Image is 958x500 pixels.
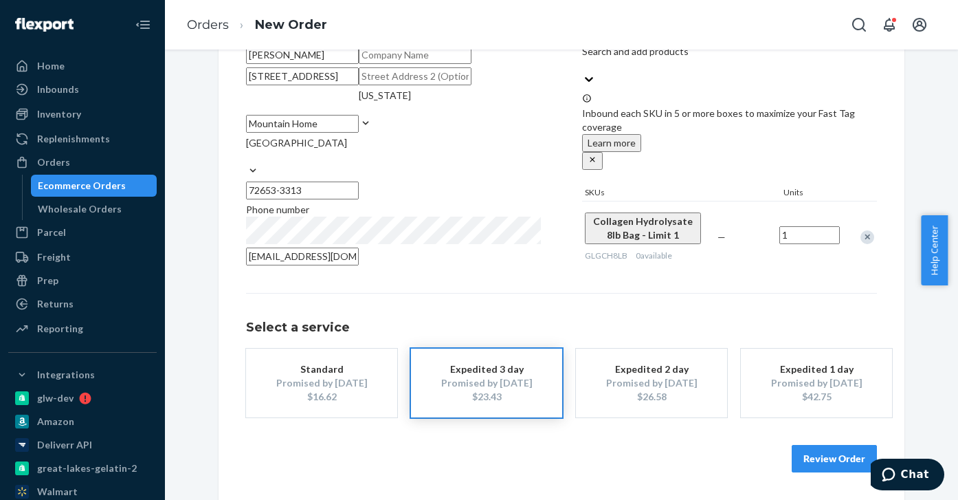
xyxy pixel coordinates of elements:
div: Expedited 2 day [597,362,706,376]
input: Quantity [779,226,840,244]
a: Deliverr API [8,434,157,456]
a: Home [8,55,157,77]
div: Expedited 3 day [432,362,542,376]
a: Freight [8,246,157,268]
div: Prep [37,274,58,287]
div: Standard [267,362,377,376]
div: $42.75 [761,390,871,404]
button: Open account menu [906,11,933,39]
input: [US_STATE] [359,102,360,116]
div: Ecommerce Orders [38,179,126,193]
button: Open Search Box [845,11,873,39]
button: Review Order [792,445,877,472]
input: Company Name [359,46,471,64]
span: Collagen Hydrolysate 8lb Bag - Limit 1 [593,215,693,241]
div: Replenishments [37,132,110,146]
div: Inventory [37,107,81,121]
button: Expedited 1 dayPromised by [DATE]$42.75 [741,349,892,417]
div: great-lakes-gelatin-2 [37,461,137,475]
div: Orders [37,155,70,169]
h1: Select a service [246,321,877,335]
button: Expedited 2 dayPromised by [DATE]$26.58 [576,349,727,417]
a: Orders [8,151,157,173]
div: Wholesale Orders [38,202,122,216]
div: $16.62 [267,390,377,404]
div: [GEOGRAPHIC_DATA] [246,136,347,150]
div: Home [37,59,65,73]
input: [GEOGRAPHIC_DATA] [246,150,247,164]
div: Inbounds [37,83,79,96]
button: Learn more [582,134,641,152]
button: Open notifications [876,11,903,39]
div: Search and add products [582,45,689,58]
div: Amazon [37,415,74,428]
a: great-lakes-gelatin-2 [8,457,157,479]
button: close [582,152,603,170]
input: Street Address [246,67,359,85]
button: Expedited 3 dayPromised by [DATE]$23.43 [411,349,562,417]
a: glw-dev [8,387,157,409]
input: Street Address 2 (Optional) [359,67,471,85]
div: Promised by [DATE] [267,376,377,390]
a: Reporting [8,318,157,340]
div: Reporting [37,322,83,336]
div: Freight [37,250,71,264]
div: Remove Item [860,230,874,244]
input: First & Last Name [246,46,359,64]
div: Parcel [37,226,66,239]
button: Collagen Hydrolysate 8lb Bag - Limit 1 [585,213,701,244]
a: New Order [255,17,327,32]
a: Returns [8,293,157,315]
div: Integrations [37,368,95,382]
a: Ecommerce Orders [31,175,157,197]
div: Units [781,186,843,201]
div: Returns [37,297,74,311]
input: City [246,115,359,133]
iframe: Opens a widget where you can chat to one of our agents [871,459,944,493]
div: [US_STATE] [359,89,411,102]
div: $26.58 [597,390,706,404]
div: Promised by [DATE] [597,376,706,390]
span: 0 available [636,250,672,261]
span: — [717,231,726,243]
ol: breadcrumbs [176,5,338,45]
div: Expedited 1 day [761,362,871,376]
div: Inbound each SKU in 5 or more boxes to maximize your Fast Tag coverage [582,93,877,170]
a: Amazon [8,411,157,433]
button: StandardPromised by [DATE]$16.62 [246,349,397,417]
input: Search and add products [582,58,583,72]
a: Parcel [8,221,157,243]
span: GLGCH8LB [585,250,627,261]
div: Walmart [37,485,78,499]
span: Phone number [246,204,309,215]
a: Prep [8,270,157,292]
input: Email (Only Required for International) [246,248,359,265]
div: glw-dev [37,391,74,405]
div: Promised by [DATE] [432,376,542,390]
a: Inbounds [8,78,157,100]
div: SKUs [582,186,781,201]
div: Promised by [DATE] [761,376,871,390]
a: Orders [187,17,229,32]
a: Wholesale Orders [31,198,157,220]
img: Flexport logo [15,18,74,32]
button: Close Navigation [129,11,157,39]
a: Replenishments [8,128,157,150]
input: ZIP Code [246,182,359,199]
div: Deliverr API [37,438,92,452]
div: $23.43 [432,390,542,404]
button: Help Center [921,215,948,285]
a: Inventory [8,103,157,125]
button: Integrations [8,364,157,386]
